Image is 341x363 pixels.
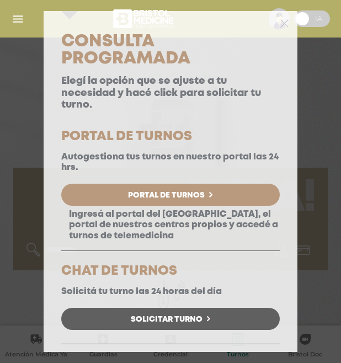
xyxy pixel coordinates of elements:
span: Consulta Programada [61,34,190,66]
a: Portal de Turnos [61,184,280,206]
p: Autogestiona tus turnos en nuestro portal las 24 hrs. [61,152,280,173]
h5: PORTAL DE TURNOS [61,130,280,143]
h5: CHAT DE TURNOS [61,265,280,278]
a: Solicitar Turno [61,308,280,330]
p: Solicitá tu turno las 24 horas del día [61,286,280,297]
p: Ingresá al portal del [GEOGRAPHIC_DATA], el portal de nuestros centros propios y accedé a turnos ... [61,209,280,241]
span: Solicitar Turno [131,316,203,323]
p: Elegí la opción que se ajuste a tu necesidad y hacé click para solicitar tu turno. [61,76,280,111]
span: Portal de Turnos [128,191,205,199]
